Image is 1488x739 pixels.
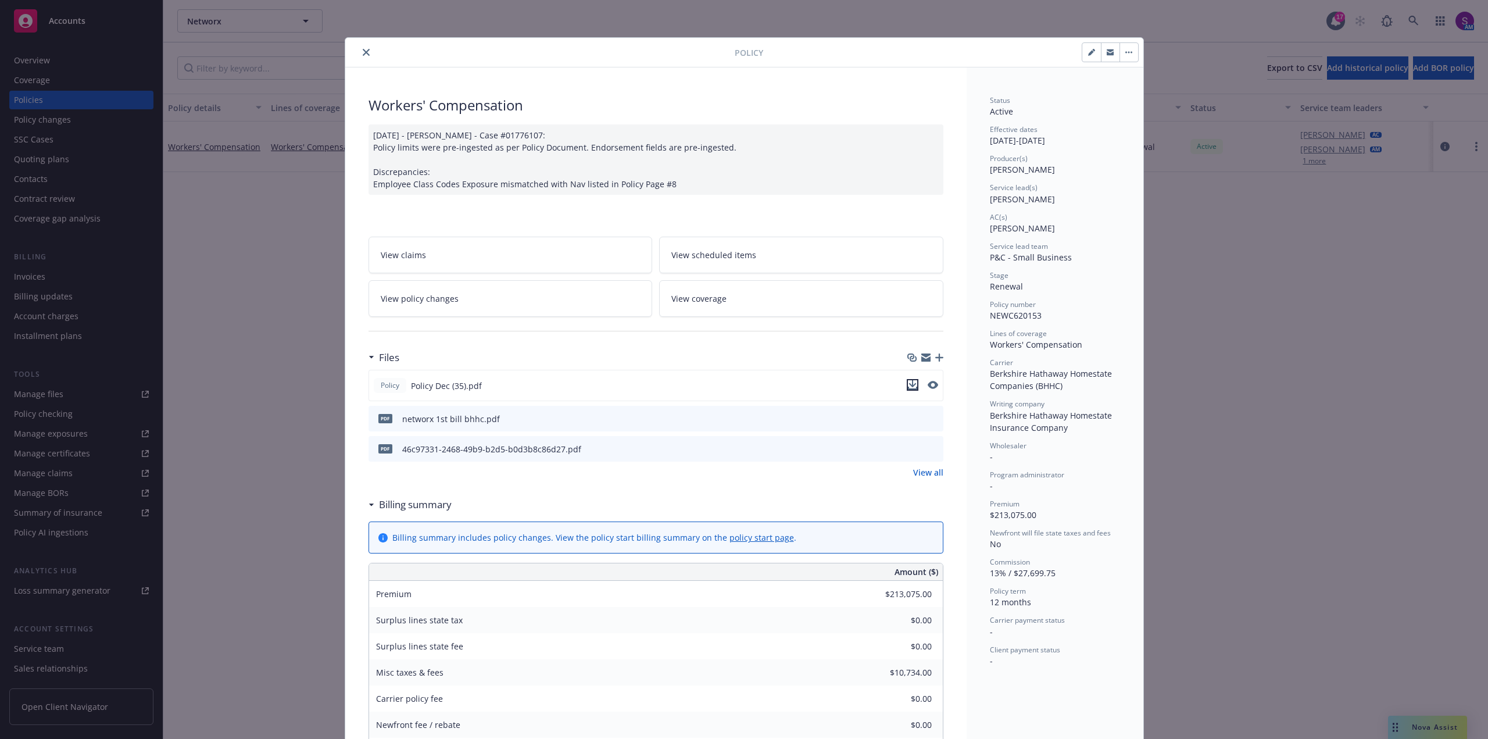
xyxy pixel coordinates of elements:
span: Carrier [990,358,1013,367]
button: preview file [928,381,938,389]
a: View scheduled items [659,237,943,273]
button: download file [910,413,919,425]
span: [PERSON_NAME] [990,164,1055,175]
span: [PERSON_NAME] [990,223,1055,234]
span: Program administrator [990,470,1064,480]
span: Newfront fee / rebate [376,719,460,730]
span: 13% / $27,699.75 [990,567,1056,579]
span: No [990,538,1001,549]
div: [DATE] - [PERSON_NAME] - Case #01776107: Policy limits were pre-ingested as per Policy Document. ... [369,124,943,195]
span: Premium [376,588,412,599]
span: $213,075.00 [990,509,1036,520]
div: 46c97331-2468-49b9-b2d5-b0d3b8c86d27.pdf [402,443,581,455]
div: Workers' Compensation [369,95,943,115]
span: Wholesaler [990,441,1026,451]
input: 0.00 [863,664,939,681]
input: 0.00 [863,586,939,603]
div: [DATE] - [DATE] [990,124,1120,147]
span: - [990,480,993,491]
input: 0.00 [863,716,939,734]
button: preview file [928,413,939,425]
h3: Billing summary [379,497,452,512]
div: Workers' Compensation [990,338,1120,351]
span: Policy [378,380,402,391]
span: View claims [381,249,426,261]
button: preview file [928,443,939,455]
span: Berkshire Hathaway Homestate Companies (BHHC) [990,368,1114,391]
span: pdf [378,414,392,423]
span: Berkshire Hathaway Homestate Insurance Company [990,410,1114,433]
span: Client payment status [990,645,1060,655]
span: Service lead team [990,241,1048,251]
button: download file [910,443,919,455]
div: Billing summary includes policy changes. View the policy start billing summary on the . [392,531,796,544]
span: - [990,655,993,666]
span: AC(s) [990,212,1007,222]
span: P&C - Small Business [990,252,1072,263]
span: Producer(s) [990,153,1028,163]
span: View scheduled items [671,249,756,261]
span: - [990,626,993,637]
a: View all [913,466,943,479]
button: download file [907,379,918,391]
span: Policy [735,47,763,59]
span: View policy changes [381,292,459,305]
span: 12 months [990,597,1031,608]
span: Carrier policy fee [376,693,443,704]
input: 0.00 [863,638,939,655]
span: Effective dates [990,124,1038,134]
button: preview file [928,379,938,392]
span: Lines of coverage [990,329,1047,338]
span: Surplus lines state tax [376,615,463,626]
span: Writing company [990,399,1045,409]
a: View claims [369,237,653,273]
a: View policy changes [369,280,653,317]
span: Misc taxes & fees [376,667,443,678]
span: pdf [378,444,392,453]
span: [PERSON_NAME] [990,194,1055,205]
span: Premium [990,499,1020,509]
span: Stage [990,270,1008,280]
input: 0.00 [863,612,939,629]
div: Files [369,350,399,365]
a: policy start page [729,532,794,543]
span: Surplus lines state fee [376,641,463,652]
span: Policy number [990,299,1036,309]
span: Active [990,106,1013,117]
span: Status [990,95,1010,105]
span: Policy term [990,586,1026,596]
span: View coverage [671,292,727,305]
div: networx 1st bill bhhc.pdf [402,413,500,425]
span: Service lead(s) [990,183,1038,192]
span: Newfront will file state taxes and fees [990,528,1111,538]
input: 0.00 [863,690,939,708]
button: close [359,45,373,59]
span: Amount ($) [895,566,938,578]
span: Commission [990,557,1030,567]
span: Renewal [990,281,1023,292]
span: - [990,451,993,462]
span: Policy Dec (35).pdf [411,380,482,392]
h3: Files [379,350,399,365]
button: download file [907,379,918,392]
span: Carrier payment status [990,615,1065,625]
span: NEWC620153 [990,310,1042,321]
a: View coverage [659,280,943,317]
div: Billing summary [369,497,452,512]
